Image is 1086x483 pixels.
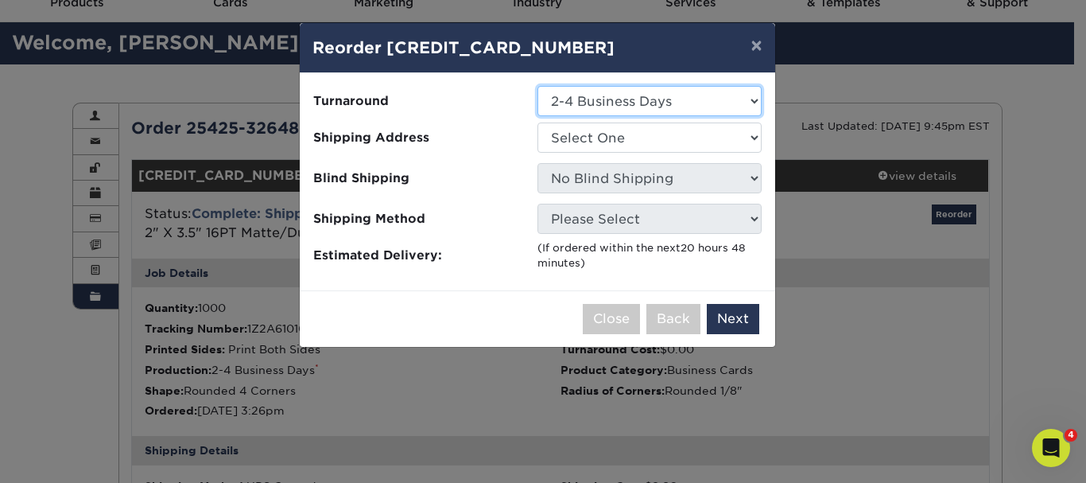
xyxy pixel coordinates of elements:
[537,240,762,271] div: (If ordered within the next )
[312,36,762,60] h4: Reorder [CREDIT_CARD_NUMBER]
[738,23,774,68] button: ×
[313,92,526,111] span: Turnaround
[313,247,526,265] span: Estimated Delivery:
[1065,429,1077,442] span: 4
[313,129,526,147] span: Shipping Address
[313,210,526,228] span: Shipping Method
[1032,429,1070,467] iframe: Intercom live chat
[313,169,526,188] span: Blind Shipping
[583,304,640,334] button: Close
[646,304,700,334] button: Back
[707,304,759,334] button: Next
